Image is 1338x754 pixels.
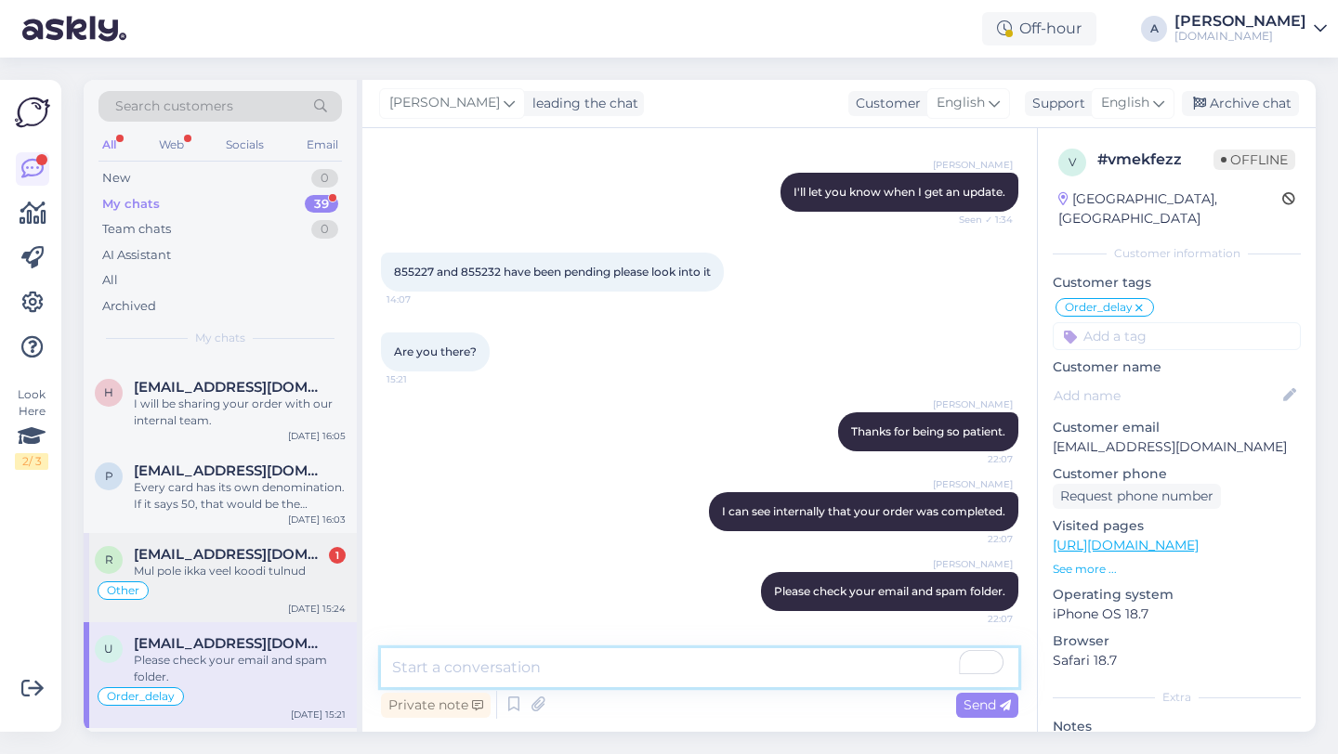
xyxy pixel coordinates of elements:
div: 1 [329,547,346,564]
span: 15:21 [387,372,456,386]
div: [DOMAIN_NAME] [1174,29,1306,44]
textarea: To enrich screen reader interactions, please activate Accessibility in Grammarly extension settings [381,648,1018,687]
span: [PERSON_NAME] [933,477,1013,491]
div: leading the chat [525,94,638,113]
div: [GEOGRAPHIC_DATA], [GEOGRAPHIC_DATA] [1058,189,1282,228]
div: [DATE] 15:21 [291,708,346,721]
img: Askly Logo [15,95,50,130]
span: Send [964,696,1011,713]
span: [PERSON_NAME] [933,397,1013,411]
div: Private note [381,693,491,718]
div: All [98,133,120,157]
div: Extra [1053,689,1301,706]
span: 22:07 [943,612,1013,626]
span: petrusfunds@gmail.com [134,462,327,479]
div: Mul pole ikka veel koodi tulnud [134,563,346,579]
span: [PERSON_NAME] [933,158,1013,172]
div: Support [1025,94,1085,113]
div: Off-hour [982,12,1096,45]
span: rveeber@gmail.com [134,546,327,563]
div: Archived [102,297,156,316]
p: Customer tags [1053,273,1301,292]
span: U [104,642,113,656]
p: Customer name [1053,357,1301,377]
div: [DATE] 16:05 [288,429,346,443]
span: English [937,93,985,113]
span: Uleesment@gmail.com [134,635,327,652]
div: Email [303,133,342,157]
div: Please check your email and spam folder. [134,652,346,685]
p: See more ... [1053,561,1301,578]
div: [PERSON_NAME] [1174,14,1306,29]
span: 855227 and 855232 have been pending please look into it [394,265,711,279]
div: A [1141,16,1167,42]
span: I can see internally that your order was completed. [722,504,1005,518]
div: Web [155,133,188,157]
div: My chats [102,195,160,214]
span: p [105,469,113,483]
span: v [1069,155,1076,169]
div: 39 [305,195,338,214]
a: [PERSON_NAME][DOMAIN_NAME] [1174,14,1327,44]
span: Order_delay [107,691,175,702]
div: Archive chat [1182,91,1299,116]
p: Visited pages [1053,516,1301,536]
div: Customer information [1053,245,1301,262]
span: Please check your email and spam folder. [774,584,1005,598]
div: AI Assistant [102,246,171,265]
div: # vmekfezz [1097,149,1213,171]
span: Seen ✓ 1:34 [943,213,1013,227]
div: All [102,271,118,290]
span: 22:07 [943,532,1013,546]
div: Customer [848,94,921,113]
div: Request phone number [1053,484,1221,509]
span: [PERSON_NAME] [389,93,500,113]
p: Safari 18.7 [1053,651,1301,670]
div: 0 [311,169,338,188]
p: [EMAIL_ADDRESS][DOMAIN_NAME] [1053,437,1301,457]
div: Look Here [15,386,48,470]
p: Customer email [1053,418,1301,437]
p: Notes [1053,717,1301,736]
div: 0 [311,220,338,239]
span: h [104,385,113,399]
span: 14:07 [387,292,456,306]
div: New [102,169,130,188]
span: Search customers [115,97,233,116]
p: Operating system [1053,585,1301,604]
span: I'll let you know when I get an update. [794,185,1005,199]
div: I will be sharing your order with our internal team. [134,396,346,429]
p: iPhone OS 18.7 [1053,604,1301,624]
div: 2 / 3 [15,453,48,470]
a: [URL][DOMAIN_NAME] [1053,537,1199,553]
span: Are you there? [394,344,477,358]
span: Thanks for being so patient. [851,424,1005,438]
span: Offline [1213,149,1295,170]
div: Socials [222,133,268,157]
span: Other [107,585,139,596]
span: herdendorit8@gmail.com [134,379,327,396]
input: Add a tag [1053,322,1301,350]
span: My chats [195,330,245,346]
p: Browser [1053,631,1301,651]
span: Order_delay [1065,302,1133,313]
div: [DATE] 16:03 [288,513,346,526]
div: Team chats [102,220,171,239]
div: Every card has its own denomination. If it says 50, that would be the amount for that one. [134,479,346,513]
span: r [105,552,113,566]
input: Add name [1054,385,1279,406]
p: Customer phone [1053,464,1301,484]
span: 22:07 [943,452,1013,466]
span: [PERSON_NAME] [933,557,1013,571]
div: [DATE] 15:24 [288,602,346,616]
span: English [1101,93,1149,113]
